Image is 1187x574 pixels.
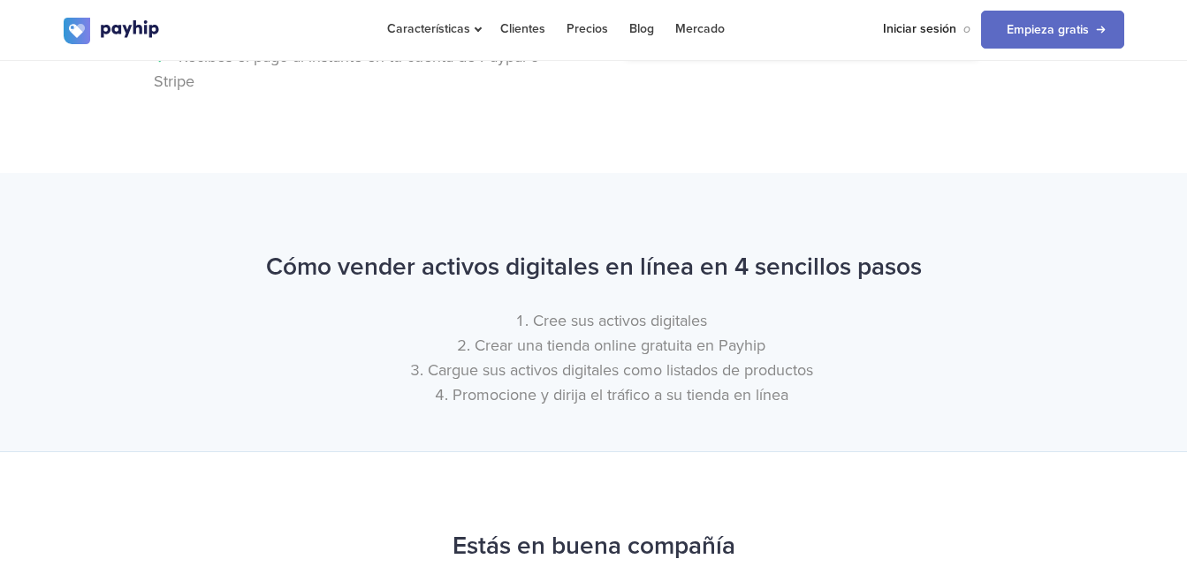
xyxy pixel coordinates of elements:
img: logo.svg [64,18,161,44]
h2: Cómo vender activos digitales en línea en 4 sencillos pasos [64,244,1124,291]
li: Crear una tienda online gratuita en Payhip [99,333,1124,358]
li: Cree sus activos digitales [99,308,1124,333]
a: Empieza gratis [981,11,1124,49]
span: Características [387,21,479,36]
li: Promocione y dirija el tráfico a su tienda en línea [99,382,1124,407]
li: Recibes el pago al instante en tu cuenta de Paypal o Stripe [154,44,581,94]
li: Cargue sus activos digitales como listados de productos [99,358,1124,382]
h2: Estás en buena compañía [64,523,1124,570]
